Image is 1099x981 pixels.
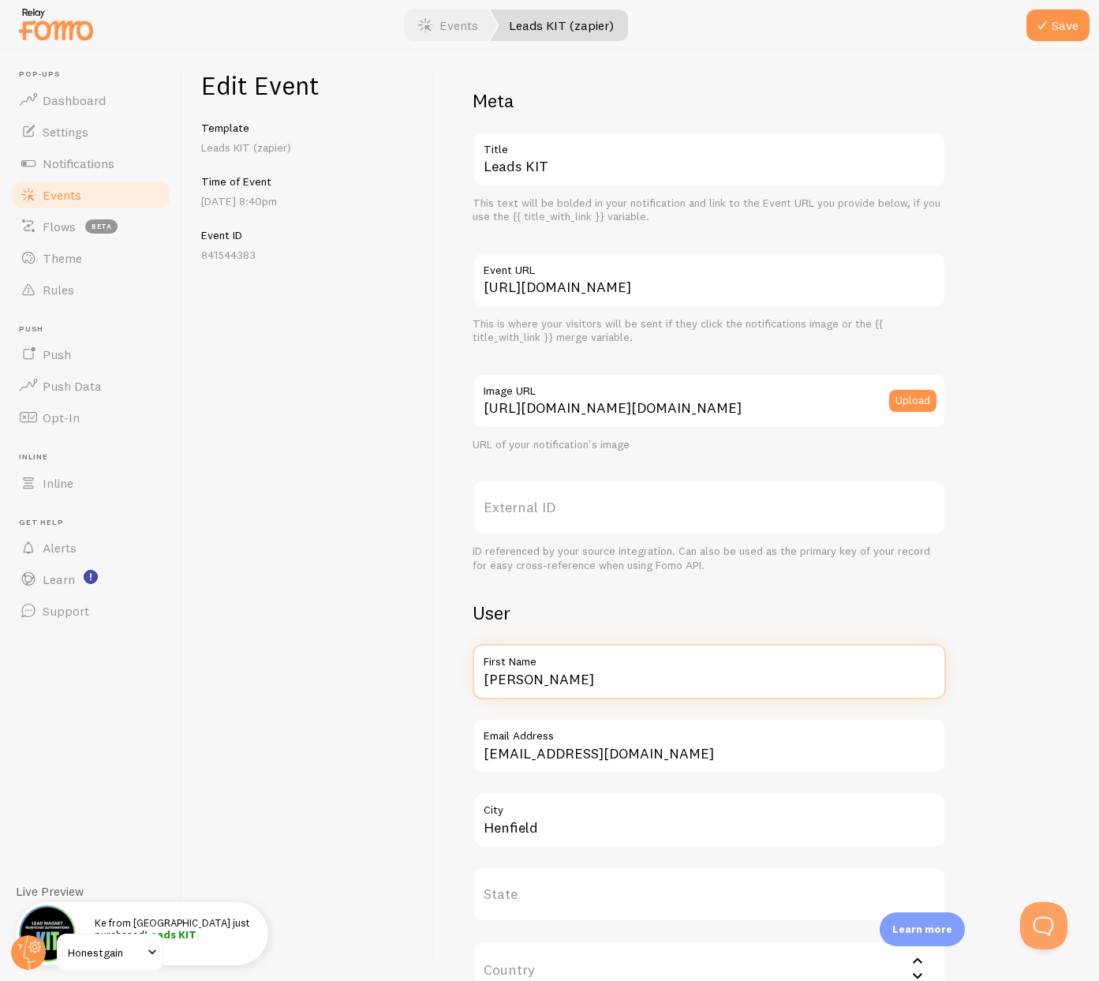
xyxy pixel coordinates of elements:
label: City [473,792,946,819]
a: Events [9,179,172,211]
a: Inline [9,467,172,499]
span: Support [43,603,89,619]
a: Notifications [9,148,172,179]
h5: Template [201,121,415,135]
span: Push [43,346,71,362]
p: Learn more [892,922,952,937]
p: [DATE] 8:40pm [201,193,415,209]
span: Push Data [43,378,102,394]
label: First Name [473,644,946,671]
span: Inline [19,452,172,462]
div: ID referenced by your source integration. Can also be used as the primary key of your record for ... [473,545,946,572]
span: Get Help [19,518,172,528]
label: External ID [473,480,946,535]
a: Dashboard [9,84,172,116]
span: Learn [43,571,75,587]
h5: Time of Event [201,174,415,189]
a: Opt-In [9,402,172,433]
p: Leads KIT (zapier) [201,140,415,155]
span: Honestgain [68,943,143,962]
a: Learn [9,564,172,595]
p: 841544383 [201,247,415,263]
a: Honestgain [57,934,163,972]
label: Image URL [473,373,946,400]
label: Email Address [473,718,946,745]
span: Notifications [43,155,114,171]
h1: Edit Event [201,69,415,102]
div: URL of your notification's image [473,438,946,452]
a: Theme [9,242,172,274]
span: Opt-In [43,410,80,425]
span: Rules [43,282,74,298]
div: Learn more [880,912,965,946]
a: Settings [9,116,172,148]
a: Flows beta [9,211,172,242]
button: Upload [889,390,936,412]
label: State [473,867,946,922]
img: fomo-relay-logo-orange.svg [17,4,95,44]
span: Inline [43,475,73,491]
label: Event URL [473,253,946,279]
a: Rules [9,274,172,305]
span: Dashboard [43,92,106,108]
a: Support [9,595,172,627]
h2: Meta [473,88,946,113]
span: beta [85,219,118,234]
div: This is where your visitors will be sent if they click the notifications image or the {{ title_wi... [473,317,946,345]
span: Push [19,324,172,335]
span: Pop-ups [19,69,172,80]
h5: Event ID [201,228,415,242]
span: Alerts [43,540,77,556]
label: Title [473,132,946,159]
div: This text will be bolded in your notification and link to the Event URL you provide below, if you... [473,197,946,224]
span: Events [43,187,81,203]
span: Settings [43,124,88,140]
span: Theme [43,250,82,266]
iframe: Help Scout Beacon - Open [1020,902,1067,949]
a: Push [9,339,172,370]
svg: <p>Watch New Feature Tutorials!</p> [84,570,98,584]
span: Flows [43,219,76,234]
a: Alerts [9,532,172,564]
a: Push Data [9,370,172,402]
h2: User [473,601,946,625]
